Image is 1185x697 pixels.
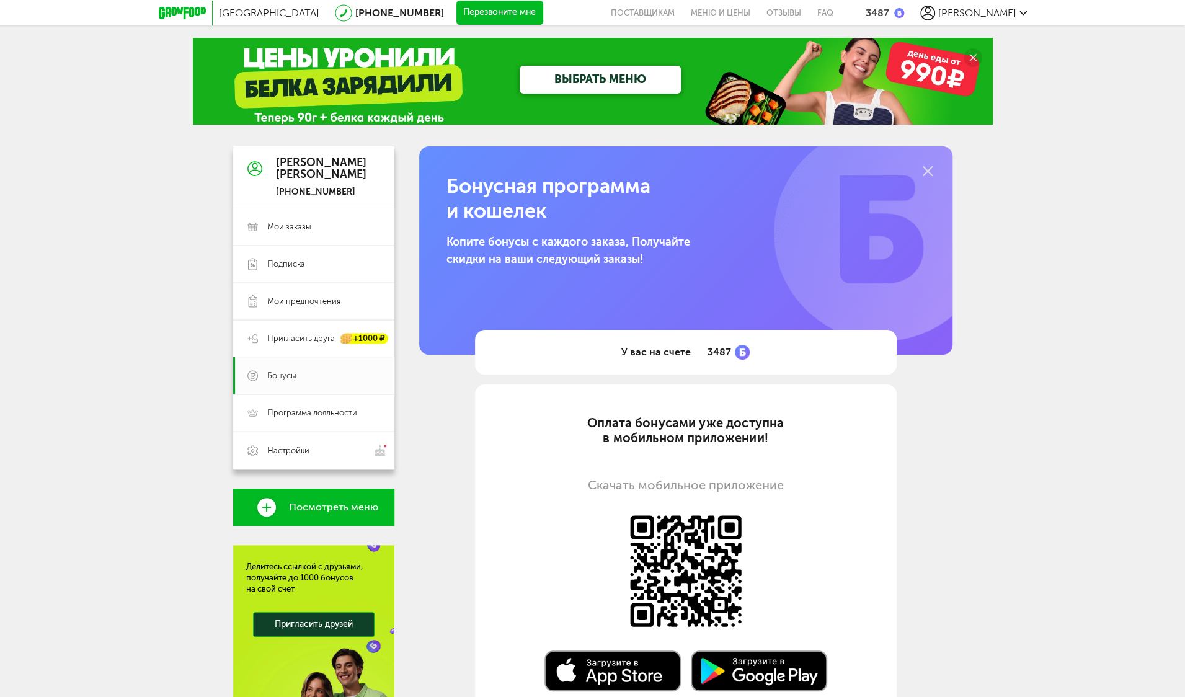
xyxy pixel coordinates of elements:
[233,320,394,357] a: Пригласить друга +1000 ₽
[866,7,889,19] div: 3487
[267,333,335,344] span: Пригласить друга
[219,7,319,19] span: [GEOGRAPHIC_DATA]
[267,445,309,456] span: Настройки
[246,561,381,595] div: Делитесь ссылкой с друзьями, получайте до 1000 бонусов на свой счет
[233,432,394,469] a: Настройки
[289,502,378,513] span: Посмотреть меню
[276,187,366,198] div: [PHONE_NUMBER]
[708,345,731,360] span: 3487
[267,370,296,381] span: Бонусы
[267,259,305,270] span: Подписка
[233,357,394,394] a: Бонусы
[233,489,394,526] a: Посмотреть меню
[355,7,444,19] a: [PHONE_NUMBER]
[267,296,340,307] span: Мои предпочтения
[446,233,717,268] p: Копите бонусы с каждого заказа, Получайте скидки на ваши следующий заказы!
[276,157,366,182] div: [PERSON_NAME] [PERSON_NAME]
[233,246,394,283] a: Подписка
[233,394,394,432] a: Программа лояльности
[621,345,691,360] span: У вас на счете
[774,125,991,342] img: b.77db1d0.png
[506,477,866,492] div: Скачать мобильное приложение
[267,407,357,419] span: Программа лояльности
[506,415,866,445] div: Оплата бонусами уже доступна в мобильном приложении!
[894,8,904,18] img: bonus_b.cdccf46.png
[233,283,394,320] a: Мои предпочтения
[446,174,791,223] h1: Бонусная программа и кошелек
[456,1,543,25] button: Перезвоните мне
[341,334,388,344] div: +1000 ₽
[691,650,827,692] img: Доступно в Google Play
[544,650,681,692] img: Доступно в AppStore
[233,208,394,246] a: Мои заказы
[253,612,375,637] a: Пригласить друзей
[520,66,681,94] a: ВЫБРАТЬ МЕНЮ
[938,7,1016,19] span: [PERSON_NAME]
[627,512,745,630] img: Доступно в AppStore
[267,221,311,233] span: Мои заказы
[735,345,750,360] img: bonus_b.cdccf46.png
